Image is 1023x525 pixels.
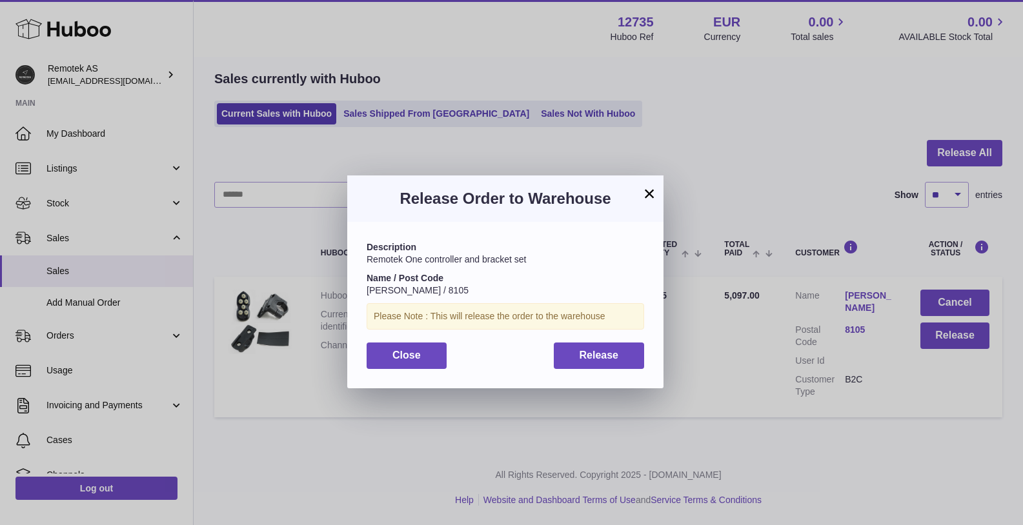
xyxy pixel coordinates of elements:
div: Please Note : This will release the order to the warehouse [367,303,644,330]
span: Close [392,350,421,361]
strong: Description [367,242,416,252]
button: × [642,186,657,201]
button: Close [367,342,447,369]
button: Release [554,342,645,369]
h3: Release Order to Warehouse [367,188,644,209]
span: [PERSON_NAME] / 8105 [367,285,469,295]
strong: Name / Post Code [367,273,443,283]
span: Remotek One controller and bracket set [367,254,526,264]
span: Release [580,350,619,361]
